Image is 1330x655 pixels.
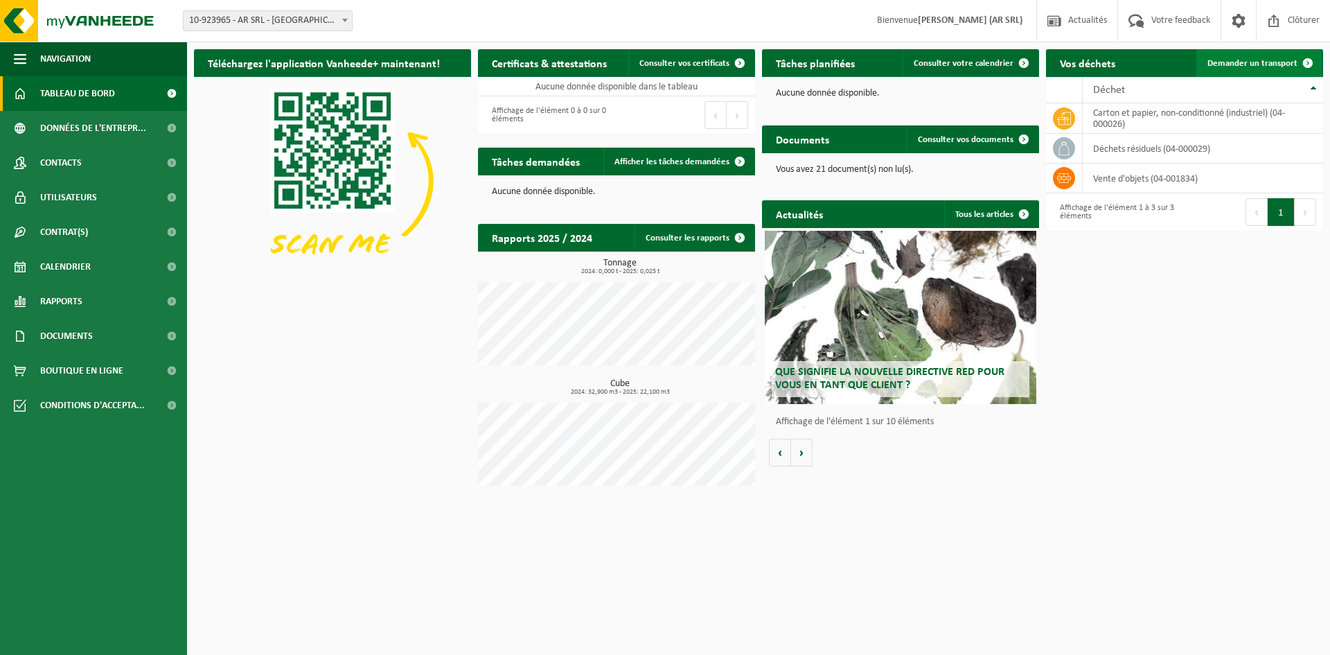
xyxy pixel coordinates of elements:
[194,77,471,285] img: Download de VHEPlus App
[603,148,754,175] a: Afficher les tâches demandées
[769,439,791,466] button: Vorige
[40,215,88,250] span: Contrat(s)
[1093,85,1125,96] span: Déchet
[485,259,755,275] h3: Tonnage
[1053,197,1178,227] div: Affichage de l'élément 1 à 3 sur 3 éléments
[183,10,353,31] span: 10-923965 - AR SRL - NEUFCHÂTEAU
[40,388,145,423] span: Conditions d'accepta...
[907,125,1038,153] a: Consulter vos documents
[478,77,755,96] td: Aucune donnée disponible dans le tableau
[762,200,837,227] h2: Actualités
[478,148,594,175] h2: Tâches demandées
[791,439,813,466] button: Volgende
[704,101,727,129] button: Previous
[918,135,1013,144] span: Consulter vos documents
[485,379,755,396] h3: Cube
[40,284,82,319] span: Rapports
[776,417,1032,427] p: Affichage de l'élément 1 sur 10 éléments
[1083,164,1323,193] td: vente d'objets (04-001834)
[776,165,1025,175] p: Vous avez 21 document(s) non lu(s).
[40,146,82,180] span: Contacts
[40,250,91,284] span: Calendrier
[40,42,91,76] span: Navigation
[1245,198,1268,226] button: Previous
[194,49,454,76] h2: Téléchargez l'application Vanheede+ maintenant!
[40,353,123,388] span: Boutique en ligne
[914,59,1013,68] span: Consulter votre calendrier
[1083,134,1323,164] td: déchets résiduels (04-000029)
[727,101,748,129] button: Next
[40,111,146,146] span: Données de l'entrepr...
[1295,198,1316,226] button: Next
[776,89,1025,98] p: Aucune donnée disponible.
[775,367,1004,391] span: Que signifie la nouvelle directive RED pour vous en tant que client ?
[635,224,754,252] a: Consulter les rapports
[903,49,1038,77] a: Consulter votre calendrier
[1268,198,1295,226] button: 1
[762,49,869,76] h2: Tâches planifiées
[485,389,755,396] span: 2024: 32,900 m3 - 2025: 22,100 m3
[40,76,115,111] span: Tableau de bord
[1207,59,1297,68] span: Demander un transport
[944,200,1038,228] a: Tous les articles
[1196,49,1322,77] a: Demander un transport
[478,224,606,251] h2: Rapports 2025 / 2024
[765,231,1036,404] a: Que signifie la nouvelle directive RED pour vous en tant que client ?
[628,49,754,77] a: Consulter vos certificats
[918,15,1022,26] strong: [PERSON_NAME] (AR SRL)
[492,187,741,197] p: Aucune donnée disponible.
[40,319,93,353] span: Documents
[485,100,610,130] div: Affichage de l'élément 0 à 0 sur 0 éléments
[1046,49,1129,76] h2: Vos déchets
[639,59,729,68] span: Consulter vos certificats
[40,180,97,215] span: Utilisateurs
[485,268,755,275] span: 2024: 0,000 t - 2025: 0,025 t
[614,157,729,166] span: Afficher les tâches demandées
[478,49,621,76] h2: Certificats & attestations
[762,125,843,152] h2: Documents
[1083,103,1323,134] td: carton et papier, non-conditionné (industriel) (04-000026)
[184,11,352,30] span: 10-923965 - AR SRL - NEUFCHÂTEAU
